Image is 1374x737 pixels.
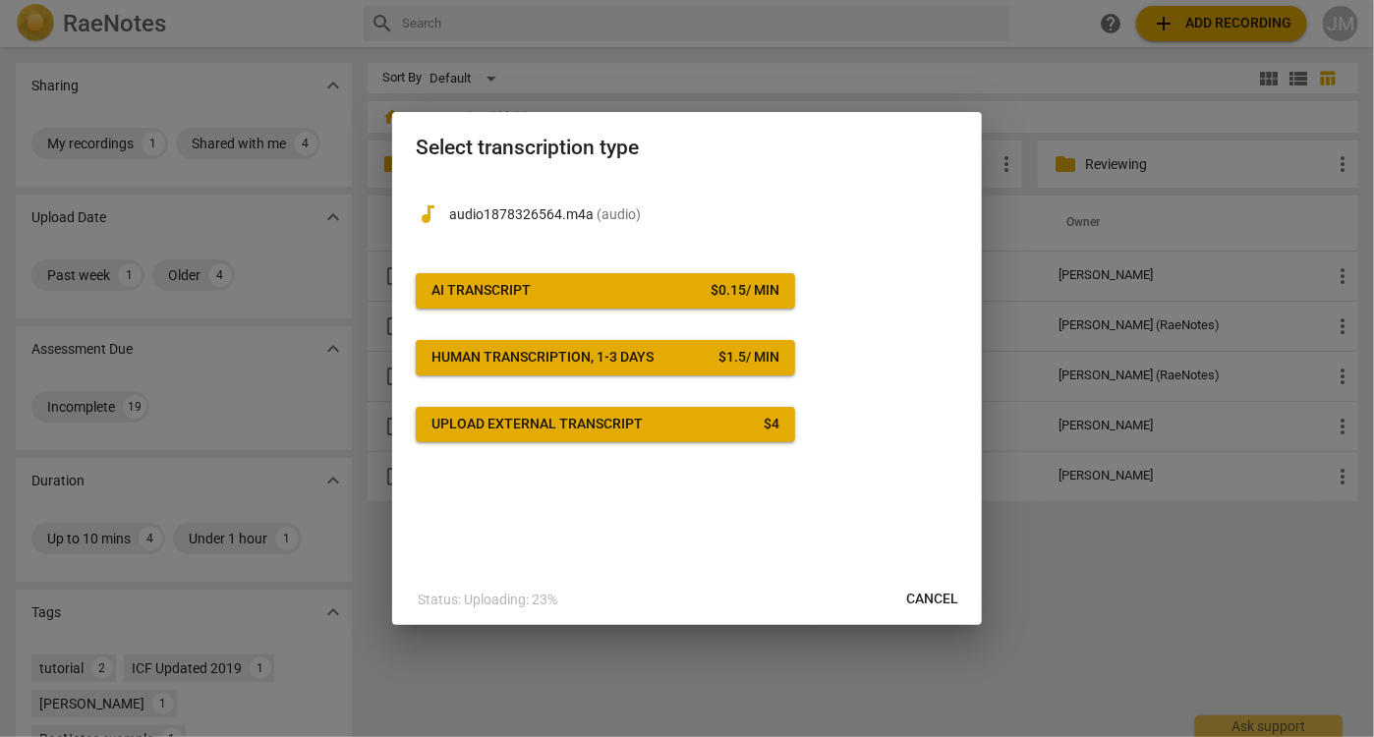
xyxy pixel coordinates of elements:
[418,590,557,610] p: Status: Uploading: 23%
[718,348,779,368] div: $ 1.5 / min
[597,206,641,222] span: ( audio )
[416,136,958,160] h2: Select transcription type
[711,281,779,301] div: $ 0.15 / min
[416,273,795,309] button: AI Transcript$0.15/ min
[416,407,795,442] button: Upload external transcript$4
[431,348,654,368] div: Human transcription, 1-3 days
[764,415,779,434] div: $ 4
[906,590,958,609] span: Cancel
[890,582,974,617] button: Cancel
[449,204,958,225] p: audio1878326564.m4a(audio)
[431,281,531,301] div: AI Transcript
[416,202,439,226] span: audiotrack
[431,415,643,434] div: Upload external transcript
[416,340,795,375] button: Human transcription, 1-3 days$1.5/ min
